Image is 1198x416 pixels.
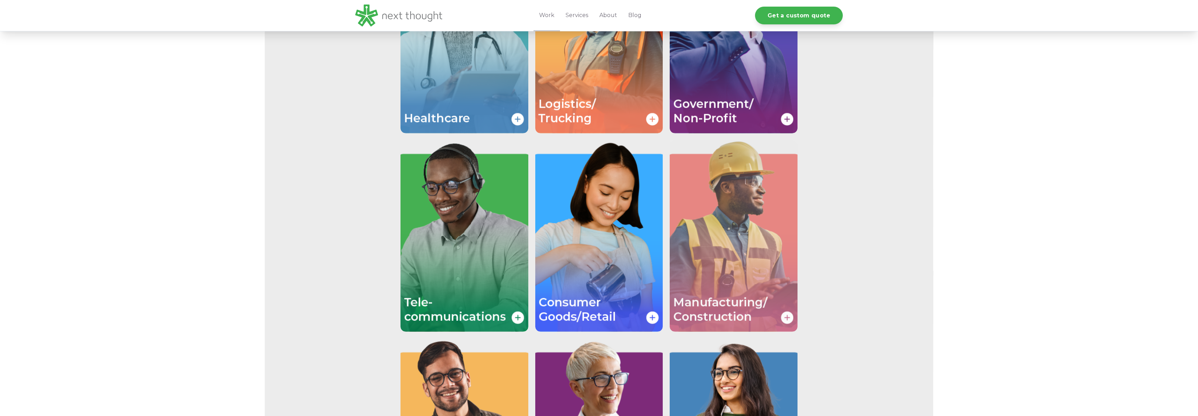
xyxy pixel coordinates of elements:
[355,5,442,26] img: LG - NextThought Logo
[755,7,843,24] a: Get a custom quote
[670,140,798,332] img: Manufacturing/Construction
[535,140,663,332] img: Consumer goods/ retail
[400,140,528,332] img: Tele-communications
